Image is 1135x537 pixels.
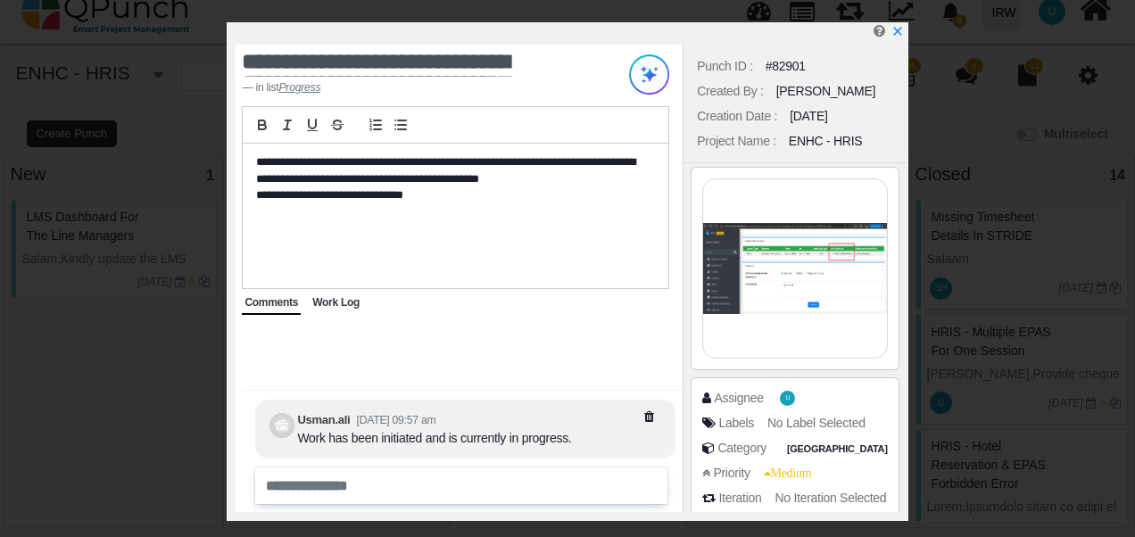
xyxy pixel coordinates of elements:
[242,79,593,95] footer: in list
[718,489,761,508] div: Iteration
[278,81,320,94] u: Progress
[278,81,320,94] cite: Source Title
[297,413,350,426] b: Usman.ali
[776,82,876,101] div: [PERSON_NAME]
[697,82,763,101] div: Created By :
[789,132,862,151] div: ENHC - HRIS
[357,414,436,426] small: [DATE] 09:57 am
[764,467,812,479] span: Medium
[790,107,827,126] div: [DATE]
[891,24,904,38] a: x
[874,24,885,37] i: Edit Punch
[244,296,298,309] span: Comments
[783,442,892,457] span: Pakistan
[714,389,763,408] div: Assignee
[718,414,754,433] div: Labels
[766,57,806,76] div: #82901
[312,296,360,309] span: Work Log
[775,491,887,505] span: No Iteration Selected
[697,107,777,126] div: Creation Date :
[767,416,866,430] span: No Label Selected
[785,395,790,401] span: U
[697,57,753,76] div: Punch ID :
[697,132,776,151] div: Project Name :
[629,54,669,95] img: Try writing with AI
[713,464,750,483] div: Priority
[891,25,904,37] svg: x
[297,429,571,448] div: Work has been initiated and is currently in progress.
[717,439,766,458] div: Category
[780,391,795,406] span: Usman.ali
